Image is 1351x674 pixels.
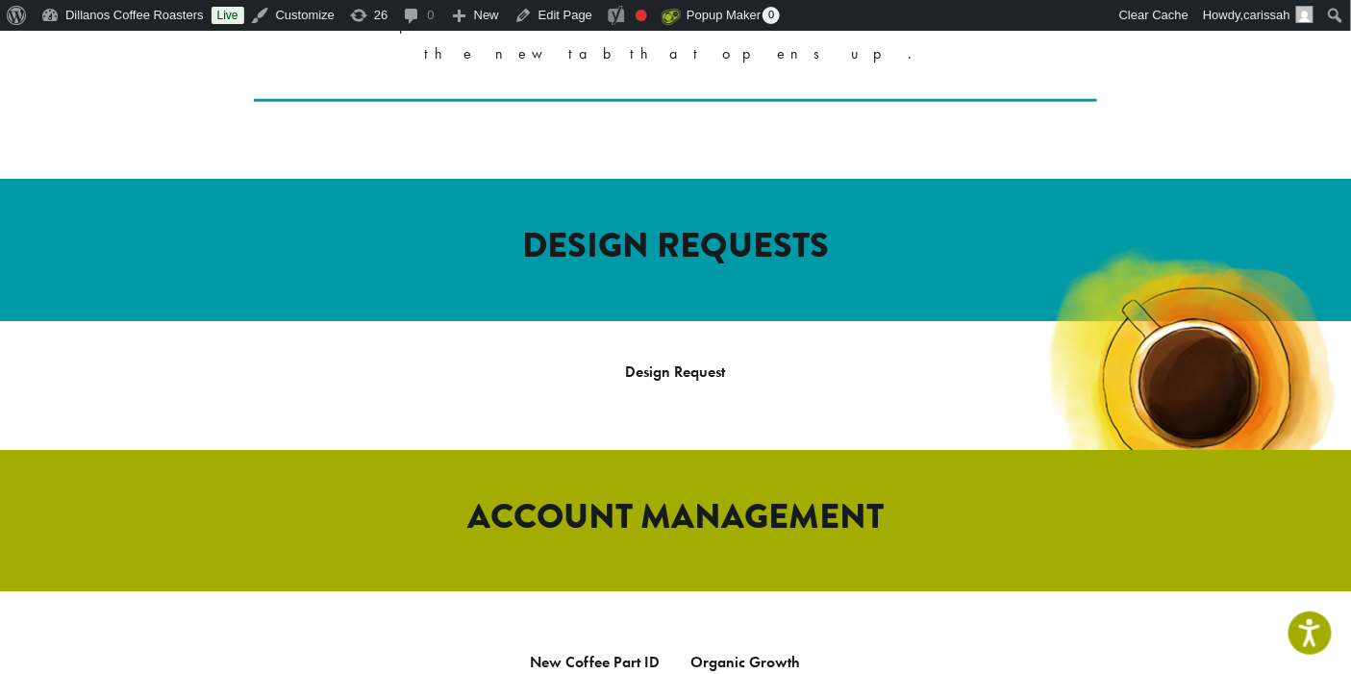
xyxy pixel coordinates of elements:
[128,225,1224,266] h2: DESIGN REQUESTS
[531,653,661,673] a: New Coffee Part ID
[128,496,1224,537] h2: ACCOUNT MANAGEMENT
[212,7,244,24] a: Live
[636,10,647,21] div: Focus keyphrase not set
[1244,8,1290,22] span: carissah
[626,362,726,382] a: Design Request
[691,653,801,673] a: Organic Growth
[763,7,780,24] span: 0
